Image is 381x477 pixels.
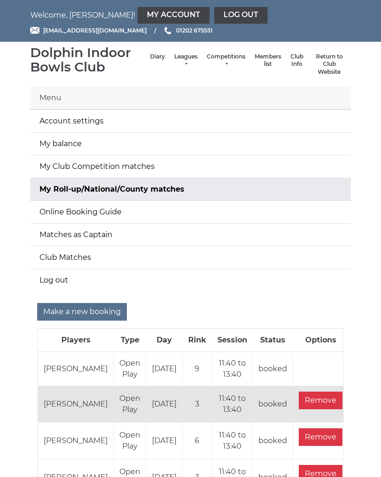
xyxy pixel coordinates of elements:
nav: Welcome, [PERSON_NAME]! [30,7,351,24]
td: [PERSON_NAME] [38,352,114,386]
a: Diary [150,53,165,61]
td: booked [253,352,293,386]
td: [PERSON_NAME] [38,386,114,423]
div: Dolphin Indoor Bowls Club [30,45,145,74]
td: 6 [183,423,212,459]
td: Open Play [114,386,146,423]
th: Day [146,329,183,352]
a: Log out [30,269,351,291]
a: My Account [138,7,210,24]
a: My Club Competition matches [30,155,351,178]
a: Competitions [207,53,245,68]
input: Remove [299,428,342,446]
a: Members list [255,53,281,68]
a: Log out [214,7,268,24]
th: Session [212,329,253,352]
td: booked [253,386,293,423]
a: Account settings [30,110,351,132]
input: Make a new booking [37,303,127,321]
td: [PERSON_NAME] [38,423,114,459]
a: Club Info [290,53,303,68]
a: My Roll-up/National/County matches [30,178,351,200]
td: 11:40 to 13:40 [212,423,253,459]
td: 11:40 to 13:40 [212,386,253,423]
input: Remove [299,392,342,409]
a: Online Booking Guide [30,201,351,223]
td: 3 [183,386,212,423]
span: [EMAIL_ADDRESS][DOMAIN_NAME] [43,27,147,34]
td: Open Play [114,352,146,386]
td: [DATE] [146,386,183,423]
div: Menu [30,87,351,110]
span: 01202 675551 [176,27,213,34]
img: Email [30,27,39,34]
a: Email [EMAIL_ADDRESS][DOMAIN_NAME] [30,26,147,35]
a: Return to Club Website [313,53,346,76]
img: Phone us [164,27,171,34]
a: Leagues [174,53,197,68]
th: Type [114,329,146,352]
td: [DATE] [146,352,183,386]
th: Players [38,329,114,352]
td: booked [253,423,293,459]
th: Options [293,329,348,352]
a: Matches as Captain [30,224,351,246]
td: [DATE] [146,423,183,459]
a: Phone us 01202 675551 [163,26,213,35]
td: Open Play [114,423,146,459]
th: Rink [183,329,212,352]
td: 11:40 to 13:40 [212,352,253,386]
a: Club Matches [30,246,351,269]
th: Status [253,329,293,352]
td: 9 [183,352,212,386]
a: My balance [30,133,351,155]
